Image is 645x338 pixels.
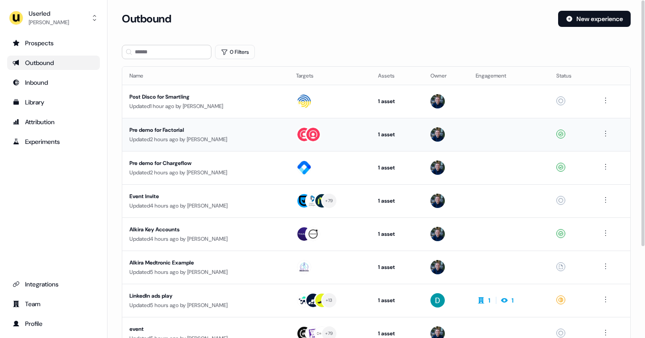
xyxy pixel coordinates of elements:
a: Go to templates [7,95,100,109]
div: Integrations [13,280,95,289]
th: Targets [289,67,371,85]
a: Go to prospects [7,36,100,50]
div: Inbound [13,78,95,87]
img: James [430,227,445,241]
img: David [430,293,445,308]
a: Go to Inbound [7,75,100,90]
div: Outbound [13,58,95,67]
div: event [129,325,282,334]
div: 1 asset [378,97,416,106]
div: Library [13,98,95,107]
div: 1 [488,296,490,305]
div: 1 asset [378,329,416,338]
div: 1 asset [378,130,416,139]
div: + 13 [326,296,333,304]
a: Go to outbound experience [7,56,100,70]
div: Alkira Key Accounts [129,225,282,234]
div: 1 asset [378,296,416,305]
img: James [430,160,445,175]
img: James [430,94,445,108]
div: 1 asset [378,230,416,238]
div: 1 asset [378,196,416,205]
a: Go to profile [7,316,100,331]
button: New experience [558,11,631,27]
div: 1 asset [378,163,416,172]
div: Event Invite [129,192,282,201]
th: Assets [371,67,423,85]
th: Owner [423,67,469,85]
th: Engagement [469,67,550,85]
div: Updated 1 hour ago by [PERSON_NAME] [129,102,282,111]
div: + 79 [325,197,333,205]
div: Updated 5 hours ago by [PERSON_NAME] [129,301,282,310]
div: + 79 [325,329,333,338]
div: 1 asset [378,263,416,272]
div: Team [13,299,95,308]
th: Status [549,67,593,85]
a: Go to team [7,297,100,311]
div: Post Disco for Smartling [129,92,282,101]
div: [PERSON_NAME] [29,18,69,27]
button: Userled[PERSON_NAME] [7,7,100,29]
div: Updated 4 hours ago by [PERSON_NAME] [129,234,282,243]
div: Attribution [13,117,95,126]
div: Alkira Medtronic Example [129,258,282,267]
div: LinkedIn ads play [129,291,282,300]
a: Go to experiments [7,134,100,149]
div: 1 [512,296,514,305]
button: 0 Filters [215,45,255,59]
div: Pre demo for Factorial [129,126,282,134]
div: Profile [13,319,95,328]
a: Go to attribution [7,115,100,129]
div: Pre demo for Chargeflow [129,159,282,168]
img: James [430,127,445,142]
div: Userled [29,9,69,18]
h3: Outbound [122,12,171,26]
div: Experiments [13,137,95,146]
div: Updated 2 hours ago by [PERSON_NAME] [129,168,282,177]
div: Updated 4 hours ago by [PERSON_NAME] [129,201,282,210]
img: James [430,194,445,208]
div: Updated 2 hours ago by [PERSON_NAME] [129,135,282,144]
div: Prospects [13,39,95,48]
div: Updated 5 hours ago by [PERSON_NAME] [129,268,282,277]
a: Go to integrations [7,277,100,291]
img: James [430,260,445,274]
th: Name [122,67,289,85]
